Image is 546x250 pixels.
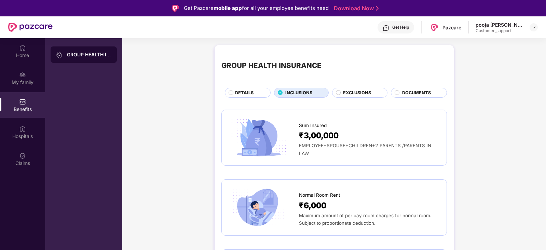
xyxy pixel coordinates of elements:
span: Normal Room Rent [299,192,340,199]
div: pooja [PERSON_NAME] [476,22,523,28]
div: GROUP HEALTH INSURANCE [221,60,322,71]
a: Download Now [334,5,377,12]
span: Maximum amount of per day room charges for normal room. Subject to proportionate deduction. [299,213,432,226]
img: svg+xml;base64,PHN2ZyBpZD0iQmVuZWZpdHMiIHhtbG5zPSJodHRwOi8vd3d3LnczLm9yZy8yMDAwL3N2ZyIgd2lkdGg9Ij... [19,98,26,105]
span: ₹6,000 [299,199,326,212]
img: icon [229,117,289,158]
img: svg+xml;base64,PHN2ZyBpZD0iSGVscC0zMngzMiIgeG1sbnM9Imh0dHA6Ly93d3cudzMub3JnLzIwMDAvc3ZnIiB3aWR0aD... [383,25,390,31]
span: DOCUMENTS [402,89,431,96]
img: svg+xml;base64,PHN2ZyBpZD0iRHJvcGRvd24tMzJ4MzIiIHhtbG5zPSJodHRwOi8vd3d3LnczLm9yZy8yMDAwL3N2ZyIgd2... [531,25,536,30]
div: Pazcare [442,24,461,31]
span: INCLUSIONS [285,89,312,96]
img: New Pazcare Logo [8,23,53,32]
img: icon [229,186,289,228]
img: svg+xml;base64,PHN2ZyB3aWR0aD0iMjAiIGhlaWdodD0iMjAiIHZpZXdCb3g9IjAgMCAyMCAyMCIgZmlsbD0ibm9uZSIgeG... [56,52,63,58]
div: Get Help [392,25,409,30]
img: Logo [172,5,179,12]
div: Customer_support [476,28,523,33]
span: DETAILS [235,89,254,96]
div: Get Pazcare for all your employee benefits need [184,4,329,12]
img: svg+xml;base64,PHN2ZyBpZD0iSG9zcGl0YWxzIiB4bWxucz0iaHR0cDovL3d3dy53My5vcmcvMjAwMC9zdmciIHdpZHRoPS... [19,125,26,132]
img: svg+xml;base64,PHN2ZyBpZD0iQ2xhaW0iIHhtbG5zPSJodHRwOi8vd3d3LnczLm9yZy8yMDAwL3N2ZyIgd2lkdGg9IjIwIi... [19,152,26,159]
span: EXCLUSIONS [343,89,371,96]
strong: mobile app [214,5,242,11]
img: svg+xml;base64,PHN2ZyB3aWR0aD0iMjAiIGhlaWdodD0iMjAiIHZpZXdCb3g9IjAgMCAyMCAyMCIgZmlsbD0ibm9uZSIgeG... [19,71,26,78]
img: svg+xml;base64,PHN2ZyBpZD0iSG9tZSIgeG1sbnM9Imh0dHA6Ly93d3cudzMub3JnLzIwMDAvc3ZnIiB3aWR0aD0iMjAiIG... [19,44,26,51]
span: EMPLOYEE+SPOUSE+CHILDREN+2 PARENTS /PARENTS IN LAW [299,143,431,156]
span: ₹3,00,000 [299,129,339,142]
div: GROUP HEALTH INSURANCE [67,51,111,58]
img: Pazcare_Logo.png [429,23,439,32]
img: Stroke [376,5,379,12]
span: Sum Insured [299,122,327,129]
